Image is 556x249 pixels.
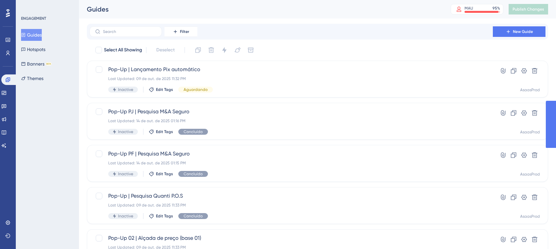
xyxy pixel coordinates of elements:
button: Hotspots [21,43,45,55]
div: AsaasProd [520,87,540,93]
div: AsaasProd [520,214,540,219]
span: Filter [180,29,189,34]
span: Aguardando [184,87,208,92]
span: Select All Showing [104,46,142,54]
div: Last Updated: 09 de out. de 2025 11:33 PM [108,203,474,208]
button: Edit Tags [149,87,173,92]
span: Pop-Up PF | Pesquisa M&A Seguro [108,150,474,158]
div: 95 % [493,6,500,11]
span: Edit Tags [156,87,173,92]
div: Last Updated: 09 de out. de 2025 11:32 PM [108,76,474,81]
span: Inactive [118,129,133,134]
button: Edit Tags [149,171,173,177]
div: Last Updated: 14 de out. de 2025 01:16 PM [108,118,474,124]
div: AsaasProd [520,129,540,135]
div: BETA [46,62,52,66]
div: Guides [87,5,434,14]
span: Edit Tags [156,129,173,134]
span: Pop-Up PJ | Pesquisa M&A Seguro [108,108,474,116]
span: Pop-Up | Pesquisa Quanti P.O.S [108,192,474,200]
button: Themes [21,72,43,84]
div: AsaasProd [520,172,540,177]
button: Edit Tags [149,129,173,134]
span: Concluído [184,129,203,134]
span: Pop-Up | Lançamento Pix automático [108,66,474,73]
div: MAU [465,6,473,11]
span: Pop-Up 02 | Alçada de preço (base 01) [108,234,474,242]
span: Deselect [156,46,175,54]
span: Concluído [184,213,203,219]
span: New Guide [513,29,533,34]
input: Search [103,29,156,34]
button: Publish Changes [509,4,548,14]
div: Last Updated: 14 de out. de 2025 01:15 PM [108,160,474,166]
button: New Guide [493,26,545,37]
span: Concluído [184,171,203,177]
span: Inactive [118,87,133,92]
span: Inactive [118,213,133,219]
button: Deselect [150,44,181,56]
span: Edit Tags [156,171,173,177]
span: Publish Changes [513,7,544,12]
button: Filter [164,26,197,37]
iframe: UserGuiding AI Assistant Launcher [528,223,548,243]
button: BannersBETA [21,58,52,70]
span: Inactive [118,171,133,177]
div: ENGAGEMENT [21,16,46,21]
button: Edit Tags [149,213,173,219]
span: Edit Tags [156,213,173,219]
button: Guides [21,29,42,41]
